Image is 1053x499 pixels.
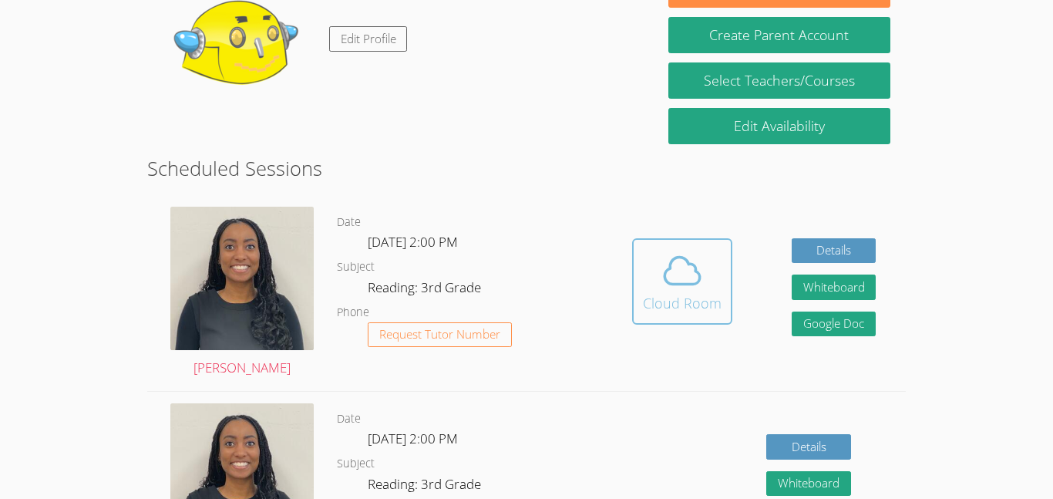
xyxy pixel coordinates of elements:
a: Details [766,434,851,460]
span: [DATE] 2:00 PM [368,430,458,447]
img: avatar.png [170,207,314,350]
span: Request Tutor Number [379,329,500,340]
a: Select Teachers/Courses [668,62,890,99]
a: Details [792,238,876,264]
dt: Phone [337,303,369,322]
button: Whiteboard [766,471,851,497]
button: Create Parent Account [668,17,890,53]
a: Edit Availability [668,108,890,144]
h2: Scheduled Sessions [147,153,906,183]
span: [DATE] 2:00 PM [368,233,458,251]
dt: Date [337,410,361,429]
a: [PERSON_NAME] [170,207,314,379]
button: Cloud Room [632,238,732,325]
dt: Subject [337,258,375,277]
button: Whiteboard [792,275,876,300]
dt: Subject [337,454,375,474]
div: Cloud Room [643,292,722,314]
dd: Reading: 3rd Grade [368,277,484,303]
a: Edit Profile [329,26,408,52]
a: Google Doc [792,312,876,337]
dt: Date [337,213,361,232]
button: Request Tutor Number [368,322,512,348]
